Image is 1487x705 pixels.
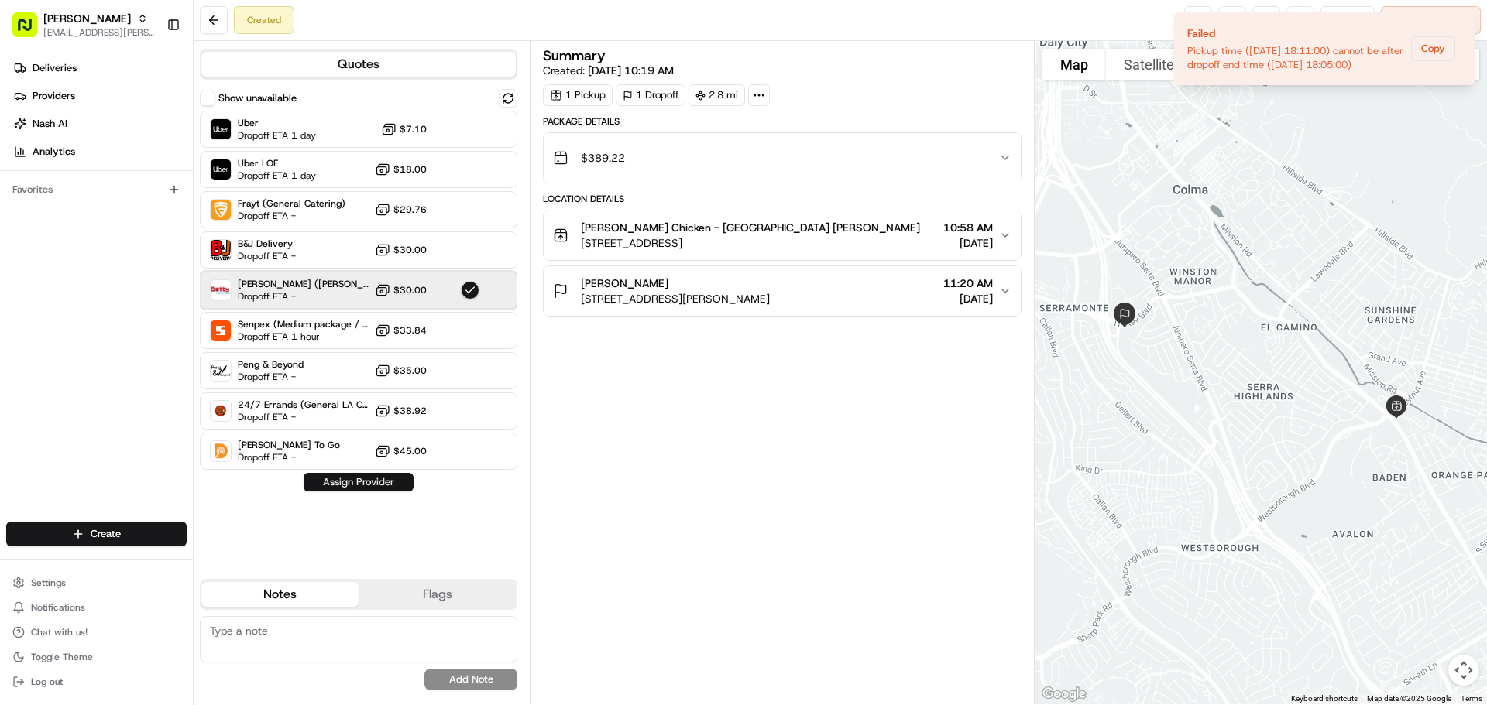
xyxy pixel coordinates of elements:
img: Uber LOF [211,159,231,180]
span: Uber [238,117,316,129]
span: Dropoff ETA - [238,290,346,303]
a: Deliveries [6,56,193,80]
div: 1 Pickup [543,84,613,106]
span: 10:58 AM [943,220,993,235]
button: Start new chat [263,152,282,171]
input: Clear [40,100,256,116]
div: Location Details [543,193,1021,205]
button: See all [240,198,282,217]
button: Map camera controls [1448,655,1479,686]
span: API Documentation [146,346,249,361]
span: 24/7 Errands (General LA Catering) [238,399,369,411]
a: Powered byPylon [109,383,187,395]
a: Terms [1461,694,1482,703]
img: 24/7 Errands (General LA Catering) [211,401,231,421]
button: $38.92 [375,403,427,419]
span: Knowledge Base [31,346,118,361]
img: Betty (Nash TMS) [211,280,231,300]
button: Copy [1411,36,1455,61]
button: $389.22 [544,133,1020,183]
span: [EMAIL_ADDRESS][PERSON_NAME][DOMAIN_NAME] [43,26,154,39]
span: Pylon [154,384,187,395]
button: $33.84 [375,323,427,338]
span: Analytics [33,145,75,159]
div: Pickup time ([DATE] 18:11:00) cannot be after dropoff end time ([DATE] 18:05:00) [1187,44,1405,72]
img: Google [1039,684,1090,704]
button: Log out [6,671,187,693]
img: Uber [211,119,231,139]
span: [DATE] 10:19 AM [588,63,674,77]
span: $30.00 [393,244,427,256]
div: 💻 [131,347,143,360]
span: Dropoff ETA 1 day [238,169,316,182]
img: Peng & Beyond [211,361,231,381]
span: Log out [31,676,63,688]
span: $29.76 [393,204,427,216]
span: Deliveries [33,61,77,75]
button: $18.00 [375,162,427,177]
span: Settings [31,577,66,589]
button: $45.00 [375,443,427,459]
button: [PERSON_NAME] Chicken - [GEOGRAPHIC_DATA] [PERSON_NAME][STREET_ADDRESS]10:58 AM[DATE] [544,210,1020,260]
span: Dropoff ETA - [238,411,346,423]
span: B&J Delivery [238,238,296,250]
div: Past conversations [15,201,104,214]
span: $389.22 [581,150,625,166]
span: Notifications [31,601,85,614]
button: $30.00 [375,282,427,298]
span: $18.00 [393,163,427,176]
h3: Summary [543,49,606,63]
div: 1 Dropoff [616,84,685,106]
button: $29.76 [375,202,427,217]
span: [PERSON_NAME] To Go [238,439,340,451]
span: Created: [543,63,674,78]
button: Settings [6,572,187,594]
button: Show satellite imagery [1106,49,1192,80]
span: Map data ©2025 Google [1367,694,1451,703]
span: Chat with us! [31,626,88,638]
img: Nash [15,15,46,46]
span: $38.92 [393,405,427,417]
div: Package Details [543,115,1021,128]
button: Chat with us! [6,621,187,643]
span: [STREET_ADDRESS][PERSON_NAME] [581,291,770,306]
span: Dropoff ETA 1 day [238,129,316,142]
img: Frayt (General Catering) [211,200,231,220]
span: Senpex (Medium package / catering) [238,318,369,330]
span: Uber LOF [238,157,316,169]
span: 11:20 AM [943,275,993,291]
span: $7.10 [400,123,427,135]
span: • [116,240,122,252]
div: Failed [1187,26,1405,41]
img: B&J Delivery [211,240,231,260]
img: 1736555255976-a54dd68f-1ca7-489b-9aae-adbdc363a1c4 [31,282,43,295]
div: Start new chat [70,148,254,163]
span: Dropoff ETA - [238,250,296,262]
img: Angelique Valdez [15,267,40,292]
div: We're available if you need us! [70,163,213,176]
span: [DATE] [137,282,169,294]
button: [PERSON_NAME] [43,11,131,26]
button: Create [6,522,187,546]
a: Analytics [6,139,193,164]
span: [PERSON_NAME] [48,282,125,294]
span: $30.00 [393,284,427,296]
div: 📗 [15,347,28,360]
div: 2.8 mi [689,84,745,106]
label: Show unavailable [218,91,297,105]
span: [DATE] [943,235,993,251]
span: [STREET_ADDRESS] [581,235,920,251]
span: Peng & Beyond [238,358,304,371]
span: Nash AI [33,117,67,131]
img: Ding Dong To Go [211,441,231,461]
img: Regen Pajulas [15,225,40,250]
span: $33.84 [393,324,427,337]
span: [DATE] [943,291,993,306]
span: $45.00 [393,445,427,457]
img: 1738778727109-b901c2ba-d612-49f7-a14d-d897ce62d23f [33,148,60,176]
a: 💻API Documentation [125,340,255,368]
p: Welcome 👋 [15,62,282,87]
button: Toggle Theme [6,646,187,668]
button: Quotes [201,52,516,77]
